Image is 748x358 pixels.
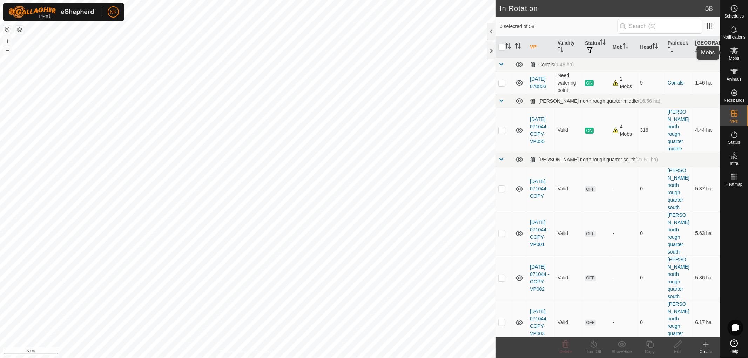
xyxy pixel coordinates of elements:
a: [PERSON_NAME] north rough quarter middle [668,109,689,151]
th: [GEOGRAPHIC_DATA] Area [692,36,720,58]
td: Valid [555,167,582,211]
td: 9 [637,72,665,94]
button: Reset Map [3,25,12,34]
td: Valid [555,108,582,153]
td: Need watering point [555,72,582,94]
span: Notifications [723,35,746,39]
span: Delete [560,349,572,354]
span: Mobs [729,56,739,60]
span: OFF [585,275,595,281]
span: Infra [730,161,738,166]
span: ON [585,80,593,86]
p-sorticon: Activate to sort [652,44,658,50]
div: Corrals [530,62,574,68]
span: Heatmap [726,182,743,187]
div: Create [692,349,720,355]
span: OFF [585,231,595,237]
td: 1.46 ha [692,72,720,94]
p-sorticon: Activate to sort [505,44,511,50]
div: Copy [636,349,664,355]
div: Edit [664,349,692,355]
th: Head [637,36,665,58]
td: 5.37 ha [692,167,720,211]
td: 5.86 ha [692,256,720,300]
td: 0 [637,211,665,256]
span: Status [728,140,740,144]
h2: In Rotation [500,4,705,13]
th: VP [527,36,555,58]
button: – [3,46,12,54]
a: [DATE] 071044 - COPY-VP003 [530,309,549,336]
a: [DATE] 071044 - COPY-VP001 [530,219,549,247]
a: Corrals [668,80,683,86]
span: Help [730,349,739,353]
td: Valid [555,256,582,300]
a: [PERSON_NAME] north rough quarter south [668,257,689,299]
th: Validity [555,36,582,58]
div: Turn Off [580,349,608,355]
td: 6.17 ha [692,300,720,345]
p-sorticon: Activate to sort [623,44,628,50]
div: - [613,230,635,237]
td: 5.63 ha [692,211,720,256]
button: + [3,37,12,45]
span: VPs [730,119,738,123]
span: OFF [585,320,595,326]
span: OFF [585,186,595,192]
input: Search (S) [618,19,702,34]
td: Valid [555,300,582,345]
a: Contact Us [255,349,275,355]
span: (21.51 ha) [635,157,658,162]
p-sorticon: Activate to sort [515,44,521,50]
div: - [613,185,635,192]
span: ON [585,128,593,134]
a: Privacy Policy [220,349,247,355]
div: 4 Mobs [613,123,635,138]
td: 0 [637,256,665,300]
th: Status [582,36,610,58]
span: (16.56 ha) [638,98,660,104]
span: Schedules [724,14,744,18]
th: Mob [610,36,638,58]
a: [DATE] 071044 - COPY-VP002 [530,264,549,292]
a: [PERSON_NAME] north rough quarter south [668,301,689,344]
p-sorticon: Activate to sort [558,48,563,53]
span: 0 selected of 58 [500,23,618,30]
a: [PERSON_NAME] north rough quarter south [668,168,689,210]
div: - [613,274,635,282]
td: 0 [637,167,665,211]
td: 4.44 ha [692,108,720,153]
div: [PERSON_NAME] north rough quarter south [530,157,658,163]
p-sorticon: Activate to sort [706,48,712,53]
div: - [613,319,635,326]
a: [PERSON_NAME] north rough quarter south [668,212,689,255]
td: 0 [637,300,665,345]
th: Paddock [665,36,693,58]
div: Show/Hide [608,349,636,355]
a: [DATE] 071044 - COPY-VP055 [530,116,549,144]
span: (1.48 ha) [554,62,574,67]
img: Gallagher Logo [8,6,96,18]
span: Animals [727,77,742,81]
a: [DATE] 070803 [530,76,546,89]
td: 316 [637,108,665,153]
a: Help [720,337,748,356]
span: Neckbands [723,98,744,102]
p-sorticon: Activate to sort [668,48,673,53]
span: NK [110,8,116,16]
div: [PERSON_NAME] north rough quarter middle [530,98,660,104]
div: 2 Mobs [613,75,635,90]
span: 58 [705,3,713,14]
button: Map Layers [15,26,24,34]
td: Valid [555,211,582,256]
p-sorticon: Activate to sort [600,40,606,46]
a: [DATE] 071044 - COPY [530,178,549,199]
